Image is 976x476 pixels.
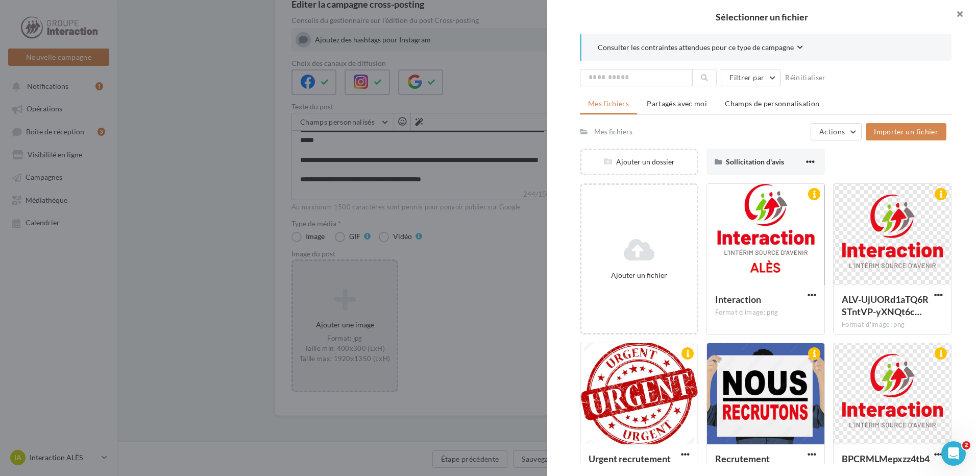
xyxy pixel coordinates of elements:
[726,157,784,166] span: Sollicitation d'avis
[598,42,803,55] button: Consulter les contraintes attendues pour ce type de campagne
[715,453,770,464] span: Recrutement
[725,99,819,108] span: Champs de personnalisation
[962,441,970,449] span: 2
[585,270,693,280] div: Ajouter un fichier
[781,72,830,84] button: Réinitialiser
[715,308,816,317] div: Format d'image: png
[588,99,629,108] span: Mes fichiers
[811,123,862,140] button: Actions
[598,42,794,53] span: Consulter les contraintes attendues pour ce type de campagne
[721,69,781,86] button: Filtrer par
[866,123,946,140] button: Importer un fichier
[564,12,960,21] h2: Sélectionner un fichier
[581,157,697,167] div: Ajouter un dossier
[819,127,845,136] span: Actions
[647,99,707,108] span: Partagés avec moi
[941,441,966,466] iframe: Intercom live chat
[715,294,761,305] span: Interaction
[842,294,929,317] span: ALV-UjUORd1aTQ6RSTntVP-yXNQt6c8YWoad2wB5u8g1wqrfy-BpOg
[842,320,943,329] div: Format d'image: png
[589,453,671,464] span: Urgent recrutement
[874,127,938,136] span: Importer un fichier
[594,127,632,137] div: Mes fichiers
